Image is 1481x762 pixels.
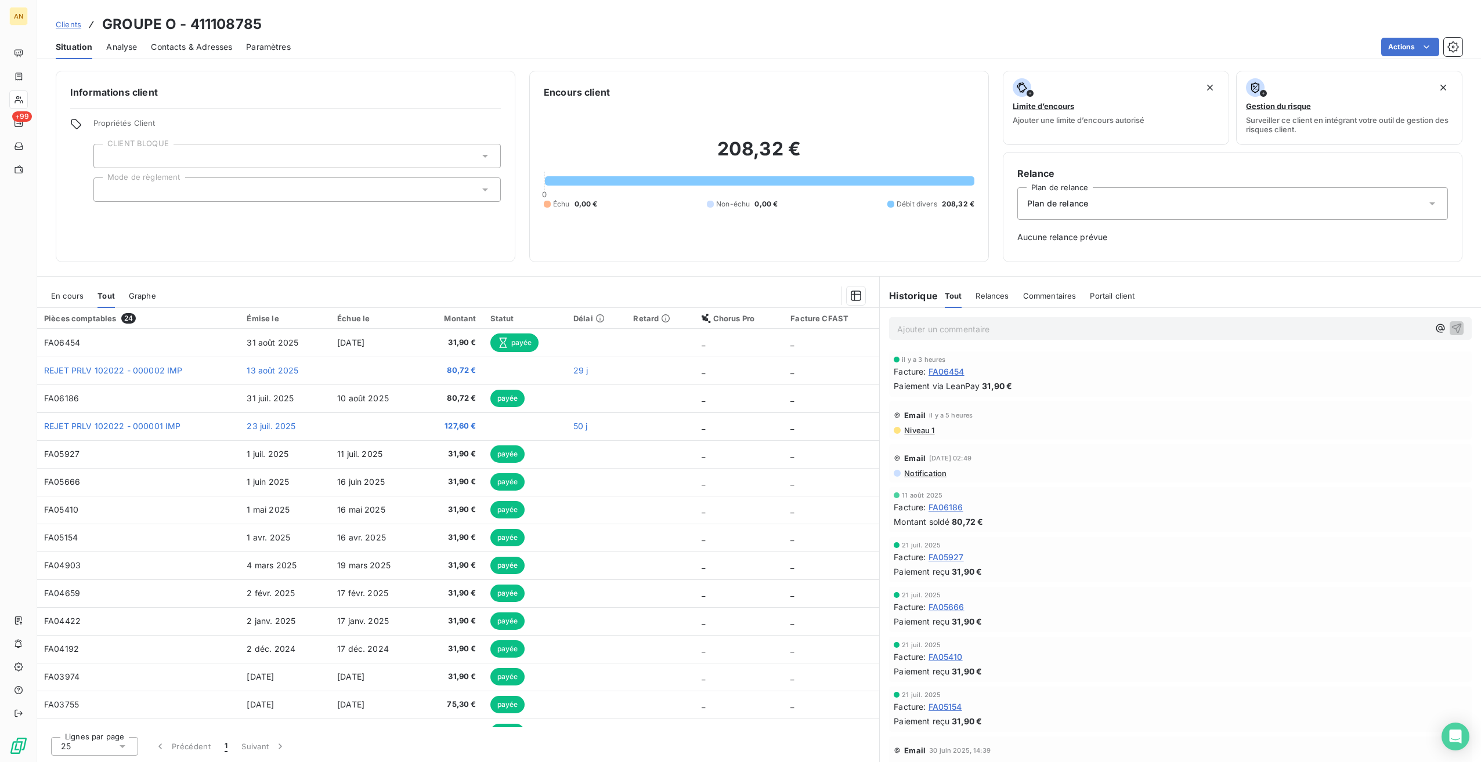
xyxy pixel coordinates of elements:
span: il y a 3 heures [902,356,945,363]
span: 17 janv. 2025 [337,616,389,626]
span: FA04192 [44,644,79,654]
span: Aucune relance prévue [1017,231,1448,243]
span: 2 déc. 2024 [247,644,295,654]
span: 31,90 € [429,671,476,683]
button: Limite d’encoursAjouter une limite d’encours autorisé [1003,71,1229,145]
span: 17 déc. 2024 [337,644,389,654]
span: _ [790,560,794,570]
span: Facture : [894,651,926,663]
div: Statut [490,314,559,323]
a: Clients [56,19,81,30]
span: _ [702,449,705,459]
div: AN [9,7,28,26]
img: Logo LeanPay [9,736,28,755]
span: 127,60 € [429,420,476,432]
span: _ [702,699,705,709]
span: Tout [97,291,115,300]
span: Facture : [894,701,926,713]
span: 1 [225,741,227,752]
span: 13 août 2025 [247,365,298,375]
div: Délai [573,314,620,323]
span: _ [702,393,705,403]
span: 30 juin 2025, 14:39 [929,747,991,754]
h6: Historique [880,289,938,303]
span: +99 [12,111,32,122]
span: payée [490,529,525,546]
span: 1 juil. 2025 [247,449,288,459]
span: REJET PRLV 102022 - 000001 IMP [44,421,181,431]
button: Suivant [234,734,293,759]
span: [DATE] 02:49 [929,455,971,462]
span: Facture : [894,601,926,613]
span: payée [490,390,525,407]
span: Contacts & Adresses [151,41,232,53]
span: 31 août 2025 [247,338,298,347]
span: Email [904,453,926,463]
span: _ [790,532,794,542]
span: 23 juil. 2025 [247,421,295,431]
span: _ [790,393,794,403]
span: 21 juil. 2025 [902,592,941,598]
span: 31,90 € [429,643,476,655]
span: [DATE] [337,672,364,681]
span: payée [490,585,525,602]
span: En cours [51,291,84,300]
span: payée [490,724,525,741]
span: Relances [976,291,1009,300]
span: _ [790,365,794,375]
span: _ [702,505,705,514]
span: Paiement reçu [894,715,949,727]
div: Échue le [337,314,415,323]
span: payée [490,333,539,352]
span: Surveiller ce client en intégrant votre outil de gestion des risques client. [1246,115,1453,134]
span: _ [790,699,794,709]
span: Paiement reçu [894,565,949,578]
span: Débit divers [897,199,937,209]
input: Ajouter une valeur [103,151,113,161]
span: FA06454 [929,365,965,378]
span: 31,90 € [952,665,982,677]
span: 50 j [573,421,588,431]
span: FA05154 [929,701,962,713]
span: FA05666 [44,477,80,487]
span: _ [702,588,705,598]
span: _ [790,421,794,431]
span: 75,30 € [429,699,476,710]
span: _ [702,421,705,431]
span: 80,72 € [429,393,476,404]
span: Plan de relance [1027,198,1088,209]
span: Gestion du risque [1246,101,1311,111]
span: 2 févr. 2025 [247,588,295,598]
input: Ajouter une valeur [103,184,113,195]
span: 31,90 € [429,560,476,571]
span: FA05927 [929,551,964,563]
button: 1 [218,734,234,759]
span: 2 janv. 2025 [247,616,295,626]
span: il y a 5 heures [929,412,973,419]
h6: Relance [1017,166,1448,180]
span: 19 mars 2025 [337,560,391,570]
span: Email [904,411,926,420]
span: 24 [121,313,136,324]
span: _ [702,560,705,570]
span: 21 juil. 2025 [902,691,941,698]
div: Open Intercom Messenger [1442,723,1469,750]
span: 0 [542,190,547,199]
span: FA05410 [929,651,963,663]
span: 25 [61,741,71,752]
span: _ [702,616,705,626]
span: 16 mai 2025 [337,505,385,514]
span: Situation [56,41,92,53]
div: Retard [633,314,687,323]
span: 0,00 € [754,199,778,209]
span: Paramètres [246,41,291,53]
span: 17 févr. 2025 [337,588,388,598]
span: Email [904,746,926,755]
span: Ajouter une limite d’encours autorisé [1013,115,1144,125]
span: Montant soldé [894,516,949,528]
span: FA03974 [44,672,80,681]
span: Clients [56,20,81,29]
span: 4 mars 2025 [247,560,297,570]
span: 21 juil. 2025 [902,542,941,549]
span: [DATE] [247,672,274,681]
